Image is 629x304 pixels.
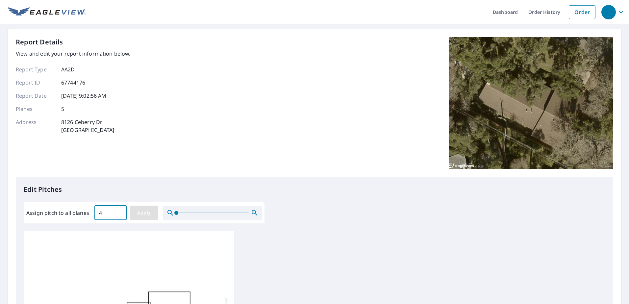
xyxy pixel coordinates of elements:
p: Report Date [16,92,55,100]
img: EV Logo [8,7,86,17]
p: Edit Pitches [24,185,605,194]
p: AA2D [61,65,75,73]
p: Address [16,118,55,134]
a: Order [569,5,595,19]
p: Planes [16,105,55,113]
label: Assign pitch to all planes [26,209,89,217]
input: 00.0 [94,204,127,222]
p: [DATE] 9:02:56 AM [61,92,107,100]
p: Report Type [16,65,55,73]
button: Apply [130,206,158,220]
span: Apply [135,209,153,217]
img: Top image [449,37,613,169]
p: Report ID [16,79,55,87]
p: Report Details [16,37,63,47]
p: View and edit your report information below. [16,50,131,58]
p: 67744176 [61,79,85,87]
p: 5 [61,105,64,113]
p: 8126 Ceberry Dr [GEOGRAPHIC_DATA] [61,118,114,134]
